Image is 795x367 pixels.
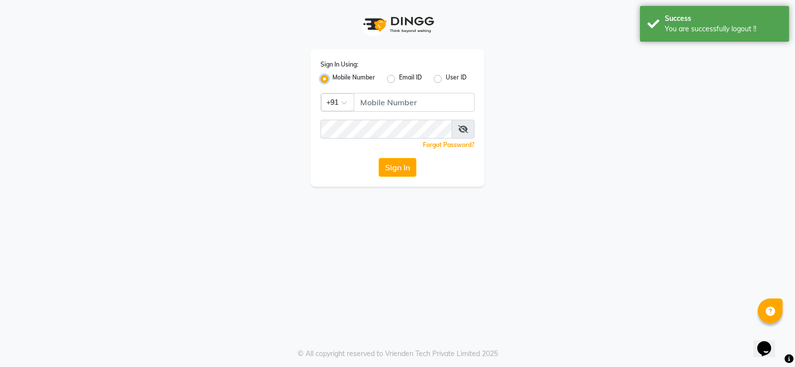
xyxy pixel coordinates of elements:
[320,120,452,139] input: Username
[665,24,782,34] div: You are successfully logout !!
[665,13,782,24] div: Success
[320,60,358,69] label: Sign In Using:
[379,158,416,177] button: Sign In
[399,73,422,85] label: Email ID
[332,73,375,85] label: Mobile Number
[354,93,475,112] input: Username
[358,10,437,39] img: logo1.svg
[423,141,475,148] a: Forgot Password?
[753,327,785,357] iframe: chat widget
[446,73,467,85] label: User ID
